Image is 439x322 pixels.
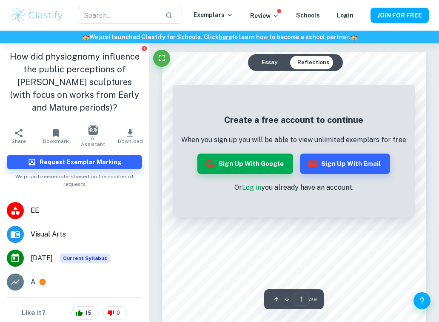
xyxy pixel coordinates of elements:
button: Sign up with Google [197,154,293,174]
img: AI Assistant [88,125,98,135]
button: JOIN FOR FREE [371,8,429,23]
p: Review [250,11,279,20]
span: Current Syllabus [60,254,111,263]
button: Fullscreen [153,50,170,67]
button: Sign up with Email [300,154,390,174]
span: 15 [80,309,96,317]
h6: Request Exemplar Marking [40,157,122,167]
button: Download [112,124,149,148]
h6: We just launched Clastify for Schools. Click to learn how to become a school partner. [2,32,437,42]
input: Search... [78,7,158,24]
span: 🏫 [350,34,357,40]
button: Request Exemplar Marking [7,155,142,169]
span: 0 [112,309,125,317]
span: Share [11,138,26,144]
p: Or you already have an account. [181,182,406,193]
a: here [219,34,232,40]
p: When you sign up you will be able to view unlimited exemplars for free [181,135,406,145]
p: A [31,277,35,287]
button: AI Assistant [74,124,112,148]
img: Clastify logo [10,7,64,24]
h5: Create a free account to continue [181,114,406,126]
button: Report issue [141,45,147,51]
span: AI Assistant [80,135,107,147]
a: Login [337,12,353,19]
div: This exemplar is based on the current syllabus. Feel free to refer to it for inspiration/ideas wh... [60,254,111,263]
button: Reflections [291,56,336,69]
div: 0 [103,306,127,320]
span: Bookmark [43,138,69,144]
p: Exemplars [194,10,233,20]
span: We prioritize exemplars based on the number of requests [7,169,142,188]
button: Essay [255,56,284,69]
button: Bookmark [37,124,75,148]
span: 🏫 [82,34,89,40]
span: [DATE] [31,253,53,263]
span: / 29 [309,296,317,303]
div: 15 [71,306,99,320]
h6: Like it? [22,308,46,318]
a: Log in [242,183,261,191]
a: Schools [296,12,320,19]
span: EE [31,205,142,216]
h1: How did physiognomy influence the public perceptions of [PERSON_NAME] sculptures (with focus on w... [7,50,142,114]
span: Visual Arts [31,229,142,239]
button: Help and Feedback [413,292,430,309]
span: Download [118,138,143,144]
